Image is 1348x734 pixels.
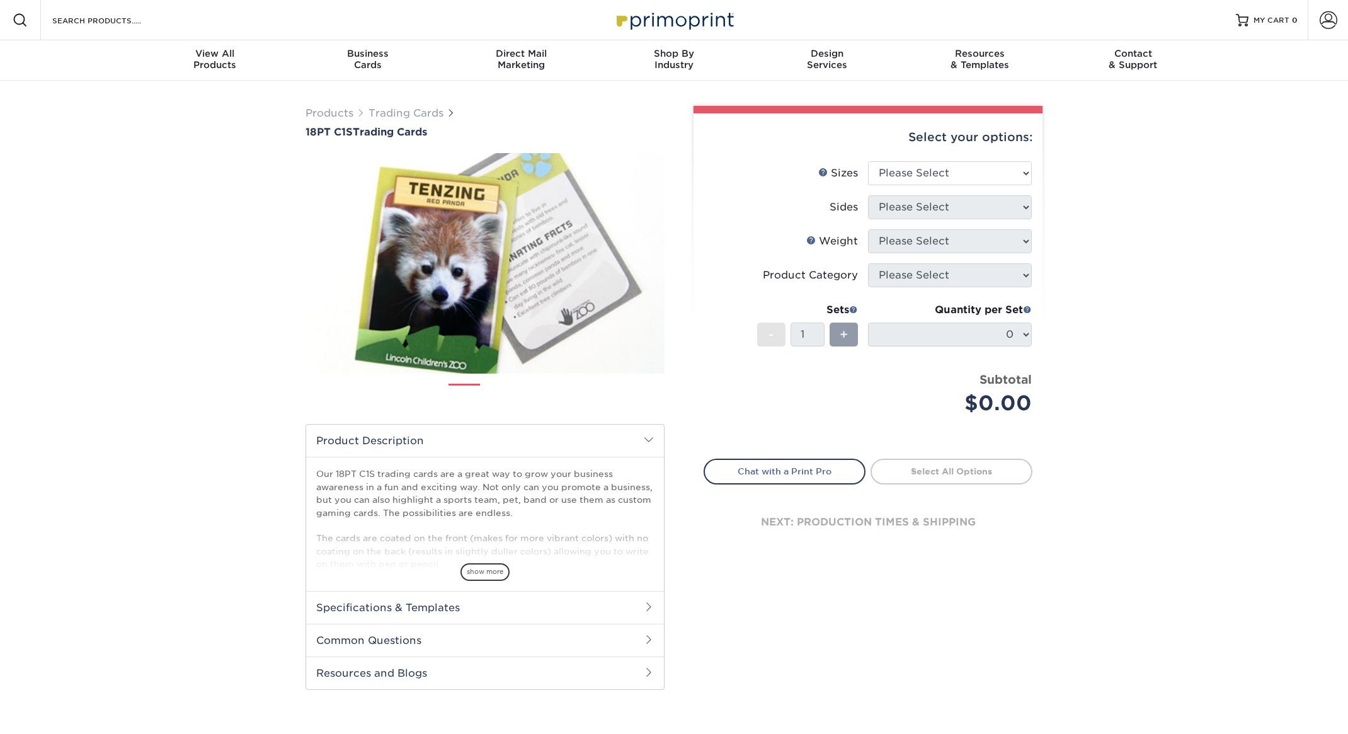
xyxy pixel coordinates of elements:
div: & Support [1056,48,1209,71]
span: Contact [1056,48,1209,59]
span: show more [460,563,510,580]
div: Quantity per Set [868,302,1032,318]
a: Shop ByIndustry [598,40,751,81]
a: Chat with a Print Pro [704,459,865,484]
strong: Subtotal [980,372,1032,386]
h2: Product Description [306,425,664,457]
div: next: production times & shipping [704,485,1032,560]
a: Direct MailMarketing [445,40,598,81]
div: Select your options: [704,113,1032,161]
span: MY CART [1254,15,1289,26]
a: View AllProducts [139,40,292,81]
div: Sets [757,302,858,318]
h2: Specifications & Templates [306,591,664,624]
a: 18PT C1STrading Cards [306,126,665,138]
div: Sides [830,200,858,215]
input: SEARCH PRODUCTS..... [51,13,174,28]
span: - [768,325,774,344]
div: Industry [598,48,751,71]
a: Select All Options [871,459,1032,484]
span: Business [292,48,445,59]
a: Contact& Support [1056,40,1209,81]
div: Weight [806,234,858,249]
div: Cards [292,48,445,71]
img: Trading Cards 02 [491,379,522,410]
span: Direct Mail [445,48,598,59]
span: Shop By [598,48,751,59]
a: Products [306,107,353,119]
div: Services [750,48,903,71]
span: + [840,325,848,344]
a: BusinessCards [292,40,445,81]
h1: Trading Cards [306,126,665,138]
img: Primoprint [611,6,737,33]
h2: Resources and Blogs [306,657,664,689]
span: 18PT C1S [306,126,353,138]
a: Trading Cards [368,107,443,119]
div: & Templates [903,48,1056,71]
a: Resources& Templates [903,40,1056,81]
div: Marketing [445,48,598,71]
span: 0 [1292,16,1298,25]
a: DesignServices [750,40,903,81]
div: Products [139,48,292,71]
span: Resources [903,48,1056,59]
div: Product Category [763,268,858,283]
img: 18PT C1S 01 [306,139,665,387]
p: Our 18PT C1S trading cards are a great way to grow your business awareness in a fun and exciting ... [316,467,654,570]
span: Design [750,48,903,59]
span: View All [139,48,292,59]
h2: Common Questions [306,624,664,657]
div: $0.00 [877,388,1032,418]
img: Trading Cards 01 [448,379,480,411]
div: Sizes [818,166,858,181]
